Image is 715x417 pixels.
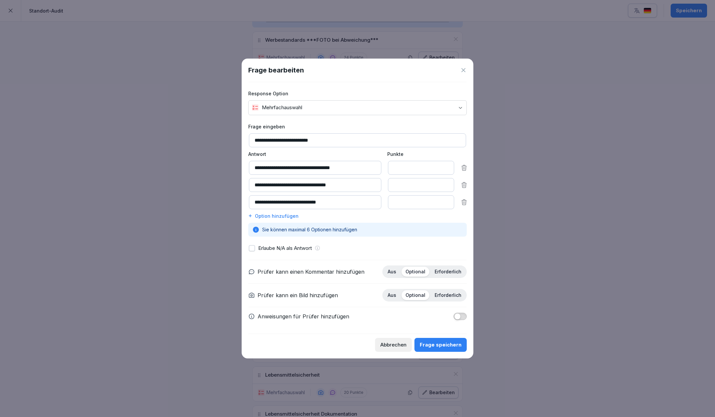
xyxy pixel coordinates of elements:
p: Punkte [387,151,453,158]
button: Frage speichern [414,338,467,352]
p: Prüfer kann einen Kommentar hinzufügen [258,268,364,276]
p: Erlaube N/A als Antwort [258,245,312,252]
p: Optional [405,292,425,298]
p: Aus [388,292,396,298]
p: Anweisungen für Prüfer hinzufügen [258,312,349,320]
div: Frage speichern [420,341,461,348]
p: Optional [405,269,425,275]
div: Option hinzufügen [248,212,467,219]
p: Erforderlich [435,269,461,275]
button: Abbrechen [375,338,412,352]
div: Abbrechen [380,341,406,348]
label: Frage eingeben [248,123,467,130]
p: Aus [388,269,396,275]
p: Erforderlich [435,292,461,298]
div: Sie können maximal 6 Optionen hinzufügen [248,223,467,237]
p: Prüfer kann ein Bild hinzufügen [258,291,338,299]
p: Antwort [248,151,381,158]
h1: Frage bearbeiten [248,65,304,75]
label: Response Option [248,90,467,97]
